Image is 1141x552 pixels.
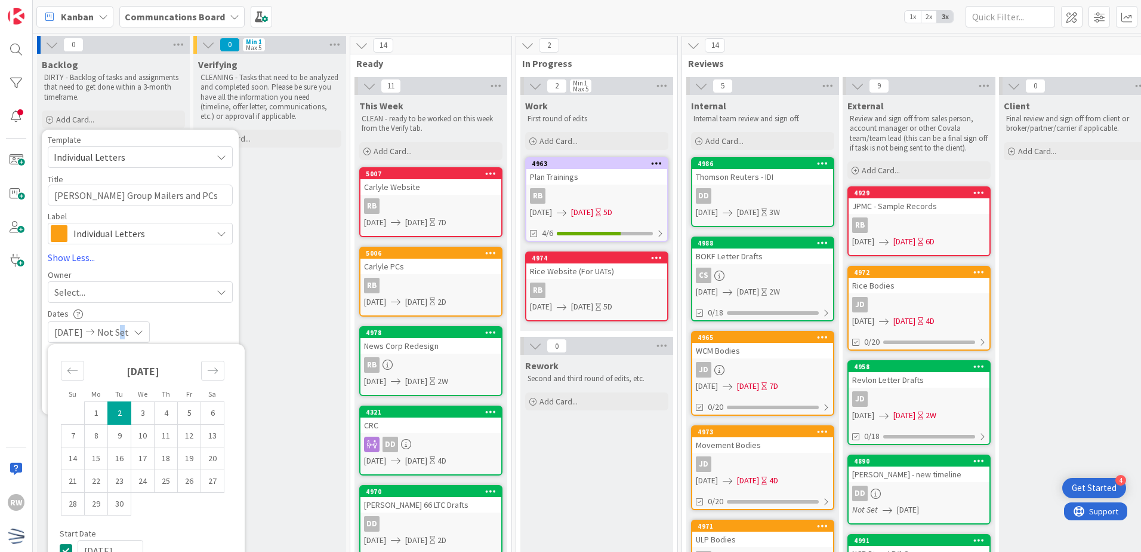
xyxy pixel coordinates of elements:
td: Choose Wednesday, 09/10/2025 12:00 PM as your check-out date. It’s available. [131,424,155,447]
div: RB [364,198,380,214]
div: Carlyle PCs [360,259,501,274]
div: 4988 [698,239,833,247]
span: 0/20 [708,401,723,413]
span: 4/6 [542,227,553,240]
div: 4958 [854,363,989,371]
span: External [847,100,884,112]
div: 4971 [692,521,833,532]
div: 4973Movement Bodies [692,427,833,453]
a: 4972Rice BodiesJD[DATE][DATE]4D0/20 [847,266,991,351]
div: 4321CRC [360,407,501,433]
td: Choose Monday, 09/01/2025 12:00 PM as your check-out date. It’s available. [85,401,108,424]
span: 2x [921,11,937,23]
span: Individual Letters [54,149,203,165]
div: DD [692,188,833,204]
a: 4965WCM BodiesJD[DATE][DATE]7D0/20 [691,331,834,416]
b: Communcations Board [125,11,225,23]
div: RB [360,278,501,293]
span: Add Card... [374,146,412,157]
td: Choose Friday, 09/19/2025 12:00 PM as your check-out date. It’s available. [178,447,201,470]
span: Ready [356,57,497,69]
span: [DATE] [737,286,759,298]
span: 0/20 [864,336,880,348]
a: 4890[PERSON_NAME] - new timelineDDNot Set[DATE] [847,455,991,525]
div: 4988BOKF Letter Drafts [692,238,833,264]
div: 4991 [849,535,989,546]
div: RW [8,494,24,511]
div: 6D [926,235,935,248]
div: [PERSON_NAME] - new timeline [849,467,989,482]
div: BOKF Letter Drafts [692,249,833,264]
span: 0/18 [708,306,723,319]
div: DD [364,516,380,532]
div: News Corp Redesign [360,338,501,354]
span: [DATE] [852,235,874,248]
i: Not Set [852,504,878,515]
span: [DATE] [364,534,386,547]
td: Choose Saturday, 09/06/2025 12:00 PM as your check-out date. It’s available. [201,401,224,424]
div: 4973 [698,428,833,436]
p: Review and sign off from sales person, account manager or other Covala team/team lead (this can b... [850,114,988,153]
span: Owner [48,271,72,279]
div: Calendar [48,350,238,529]
span: 5 [713,79,733,93]
td: Choose Monday, 09/08/2025 12:00 PM as your check-out date. It’s available. [85,424,108,447]
td: Choose Monday, 09/15/2025 12:00 PM as your check-out date. It’s available. [85,447,108,470]
div: Rice Bodies [849,278,989,293]
div: 4D [926,315,935,327]
div: DD [852,486,868,501]
div: Min 1 [573,80,587,86]
span: Add Card... [56,114,94,125]
span: 2 [539,38,559,53]
span: [DATE] [405,296,427,308]
div: 4929JPMC - Sample Records [849,188,989,214]
div: 4963Plan Trainings [526,158,667,185]
span: [DATE] [405,534,427,547]
div: 4929 [854,189,989,197]
div: 4965 [698,333,833,342]
span: Support [25,2,54,16]
td: Choose Sunday, 09/07/2025 12:00 PM as your check-out date. It’s available. [61,424,85,447]
div: RB [364,357,380,373]
img: avatar [8,528,24,544]
td: Choose Monday, 09/29/2025 12:00 PM as your check-out date. It’s available. [85,492,108,515]
td: Choose Friday, 09/12/2025 12:00 PM as your check-out date. It’s available. [178,424,201,447]
span: Kanban [61,10,94,24]
span: 0 [1025,79,1046,93]
div: 5007 [366,170,501,178]
span: 0 [220,38,240,52]
td: Choose Wednesday, 09/03/2025 12:00 PM as your check-out date. It’s available. [131,401,155,424]
span: [DATE] [737,474,759,487]
span: [DATE] [696,286,718,298]
div: Move backward to switch to the previous month. [61,361,84,381]
div: 4973 [692,427,833,437]
span: 3x [937,11,953,23]
td: Choose Tuesday, 09/09/2025 12:00 PM as your check-out date. It’s available. [108,424,131,447]
div: 4974 [526,253,667,263]
div: 2D [437,296,446,308]
div: 4958 [849,361,989,372]
div: 5007Carlyle Website [360,168,501,195]
span: 2 [547,79,567,93]
div: DD [383,437,398,452]
a: 4978News Corp RedesignRB[DATE][DATE]2W [359,326,502,396]
small: Fr [186,390,192,398]
div: 4963 [532,160,667,168]
span: 0/20 [708,495,723,508]
div: JD [696,456,711,472]
span: 14 [705,38,725,53]
div: 4321 [360,407,501,418]
a: 4321CRCDD[DATE][DATE]4D [359,406,502,476]
span: Label [48,212,67,220]
span: Add Card... [539,396,578,407]
div: 4890 [849,456,989,467]
small: Sa [208,390,216,398]
div: JD [852,297,868,312]
td: Choose Thursday, 09/11/2025 12:00 PM as your check-out date. It’s available. [155,424,178,447]
span: [DATE] [571,206,593,219]
div: 4972Rice Bodies [849,267,989,293]
a: 4988BOKF Letter DraftsCS[DATE][DATE]2W0/18 [691,237,834,321]
div: 4958Revlon Letter Drafts [849,361,989,388]
span: [DATE] [852,409,874,422]
div: JD [849,391,989,407]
